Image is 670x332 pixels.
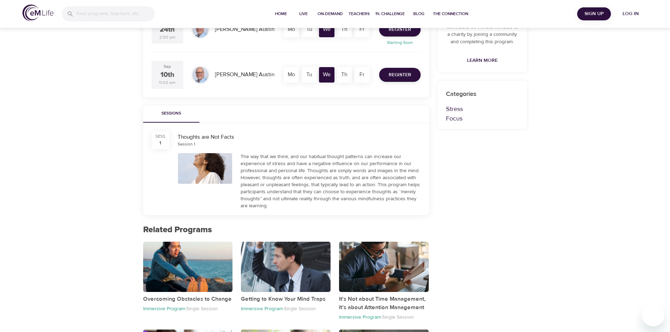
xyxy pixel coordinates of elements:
[337,22,352,37] div: Th
[642,304,664,326] iframe: Button to launch messaging window
[375,39,425,46] p: Starting Soon
[382,314,414,320] p: Single Session
[580,9,608,18] span: Sign Up
[178,133,421,141] div: Thoughts are Not Facts
[379,68,421,82] button: Register
[339,295,429,312] p: It's Not about Time Management, It's about Attention Management
[389,71,411,79] span: Register
[614,7,647,20] button: Log in
[212,68,277,82] div: [PERSON_NAME] Austin
[164,64,171,70] div: Sep
[467,56,498,65] span: Learn More
[284,67,299,83] div: Mo
[577,7,611,20] button: Sign Up
[337,67,352,83] div: Th
[464,54,500,67] a: Learn More
[160,25,175,35] div: 24th
[354,67,370,83] div: Fr
[375,10,405,18] span: 1% Challenge
[379,22,421,37] button: Register
[241,153,421,209] div: The way that we think, and our habitual thought patterns can increase our experience of stress an...
[284,22,299,37] div: Mo
[159,139,161,147] div: 1
[339,314,382,320] p: Immersive Program ·
[178,141,195,147] div: Session 1
[433,10,468,18] span: The Connection
[301,22,317,37] div: Tu
[159,34,176,40] div: 2:00 pm
[295,10,312,18] span: Live
[446,24,519,46] p: Contribute 60 Mindful Minutes to a charity by joining a community and completing this program.
[389,25,411,34] span: Register
[354,22,370,37] div: Fr
[349,10,370,18] span: Teachers
[319,67,334,83] div: We
[273,10,289,18] span: Home
[301,67,317,83] div: Tu
[155,134,165,139] div: SESS
[143,306,186,312] p: Immersive Program ·
[147,110,195,117] span: Sessions
[284,306,316,312] p: Single Session
[159,80,176,86] div: 11:00 am
[241,295,331,303] p: Getting to Know Your Mind Traps
[446,114,519,123] p: Focus
[77,6,155,21] input: Find programs, teachers, etc...
[319,22,334,37] div: We
[23,5,53,21] img: logo
[318,10,343,18] span: On-Demand
[410,10,427,18] span: Blog
[160,70,174,80] div: 10th
[446,89,519,99] p: Categories
[241,306,284,312] p: Immersive Program ·
[143,295,233,303] p: Overcoming Obstacles to Change
[446,104,519,114] p: Stress
[617,9,645,18] span: Log in
[186,306,218,312] p: Single Session
[143,223,429,236] p: Related Programs
[212,22,277,36] div: [PERSON_NAME] Austin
